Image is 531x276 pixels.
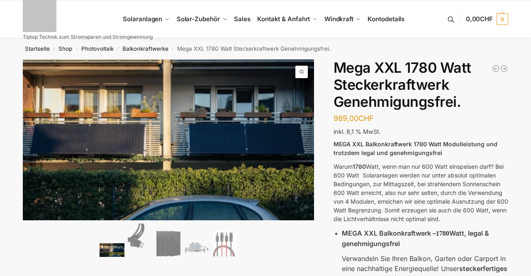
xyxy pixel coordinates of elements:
span: 0 [497,13,508,25]
a: Kontodetails [364,0,408,38]
bdi: 989,00 [334,114,374,123]
strong: 1780 [353,163,366,170]
strong: MEGA XXL Balkonkraftwerk 1780 Watt Modulleistung und trotzdem legal und genehmigungsfrei [334,140,497,156]
a: Kontakt & Anfahrt [254,0,321,38]
a: Sales [231,0,254,38]
img: 2 Balkonkraftwerke [100,243,124,257]
span: / [168,46,177,52]
span: CHF [480,15,493,23]
h1: Mega XXL 1780 Watt Steckerkraftwerk Genehmigungsfrei. [334,59,508,110]
span: Kontakt & Anfahrt [257,15,310,23]
span: Kontodetails [368,15,404,23]
a: Startseite [25,45,50,52]
span: inkl. 8,1 % MwSt. [334,128,381,135]
img: Anschlusskabel-3meter_schweizer-stecker [128,224,153,257]
strong: MEGA XXL Balkonkraftwerk – Watt, legal & genehmigungsfrei [342,229,489,248]
span: 0,00 [466,15,493,23]
a: Photovoltaik [81,45,114,52]
img: Mega XXL 1780 Watt Steckerkraftwerk Genehmigungsfrei. – Bild 3 [156,231,181,257]
a: Balkonkraftwerke [122,45,168,52]
img: Nep BDM 2000 gedrosselt auf 600 Watt [184,238,209,257]
span: / [114,46,122,52]
img: Mega XXL 1780 Watt Steckerkraftwerk Genehmigungsfrei. 1 [23,59,314,220]
span: CHF [358,114,374,123]
span: Sales [234,15,251,23]
span: / [50,46,58,52]
a: Solar-Zubehör [173,0,231,38]
p: Warum Watt, wenn man nur 600 Watt einspeisen darf? Bei 600 Watt Solaranlagen werden nur unter abs... [334,162,508,223]
nav: Breadcrumb [8,38,523,59]
img: Kabel, Stecker und Zubehör für Solaranlagen [212,231,237,257]
a: 0,00CHF 0 [466,7,508,32]
a: Windkraft [321,0,365,38]
strong: 1780 [436,230,449,237]
a: Shop [58,45,72,52]
a: 7,2 KW Dachanlage zur Selbstmontage [492,64,500,73]
span: Windkraft [324,15,353,23]
span: Solar-Zubehör [177,15,220,23]
a: Steckerkraftwerk 890 Watt mit verstellbaren Balkonhalterungen inkl. Lieferung [500,64,508,73]
span: / [72,46,81,52]
p: Tiptop Technik zum Stromsparen und Stromgewinnung [23,34,153,39]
